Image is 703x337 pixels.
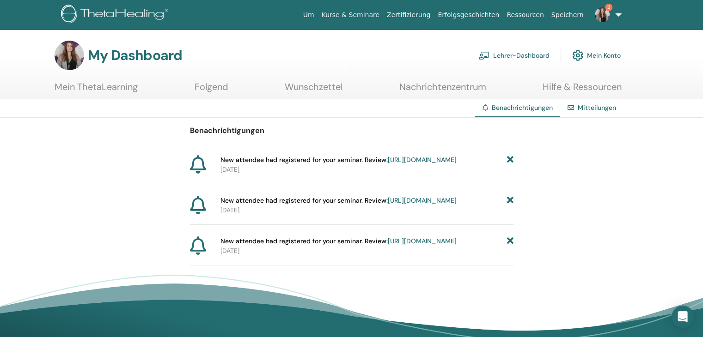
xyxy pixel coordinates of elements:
a: Um [300,6,318,24]
span: Benachrichtigungen [492,103,553,112]
a: Mein Konto [572,45,621,66]
span: New attendee had registered for your seminar. Review: [220,155,457,165]
a: [URL][DOMAIN_NAME] [388,196,457,205]
a: Erfolgsgeschichten [434,6,503,24]
p: [DATE] [220,246,513,256]
a: [URL][DOMAIN_NAME] [388,156,457,164]
span: New attendee had registered for your seminar. Review: [220,196,457,205]
a: Wunschzettel [285,81,342,99]
p: [DATE] [220,205,513,215]
a: Lehrer-Dashboard [478,45,550,66]
a: Speichern [548,6,587,24]
img: cog.svg [572,48,583,63]
img: default.jpg [595,7,610,22]
p: [DATE] [220,165,513,175]
div: Open Intercom Messenger [672,306,694,328]
a: [URL][DOMAIN_NAME] [388,237,457,245]
p: Benachrichtigungen [190,125,513,136]
a: Mein ThetaLearning [55,81,138,99]
a: Zertifizierung [383,6,434,24]
a: Mitteilungen [578,103,616,112]
span: New attendee had registered for your seminar. Review: [220,236,457,246]
img: logo.png [61,5,171,25]
h3: My Dashboard [88,47,182,64]
a: Ressourcen [503,6,547,24]
a: Hilfe & Ressourcen [543,81,622,99]
img: chalkboard-teacher.svg [478,51,489,60]
a: Folgend [195,81,228,99]
a: Kurse & Seminare [318,6,383,24]
a: Nachrichtenzentrum [399,81,486,99]
span: 2 [605,4,612,11]
img: default.jpg [55,41,84,70]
